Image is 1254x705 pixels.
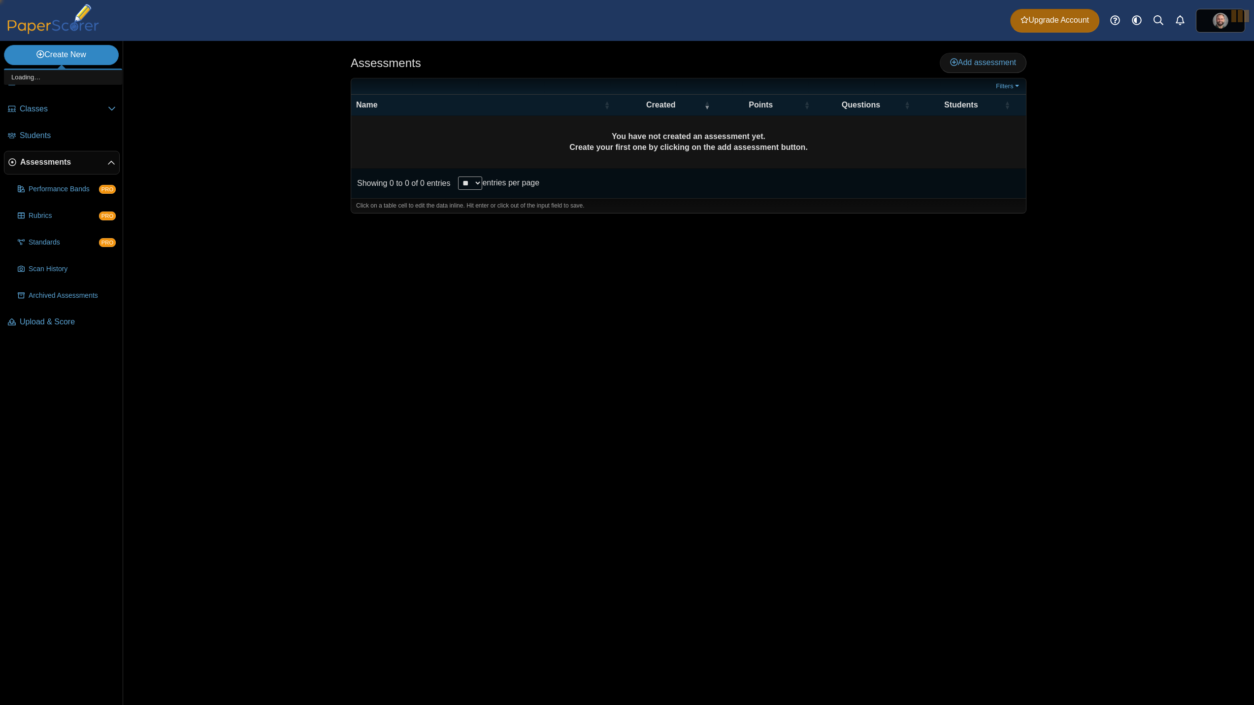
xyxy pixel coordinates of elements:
[356,101,378,109] span: Name
[99,185,116,194] span: PRO
[14,204,120,228] a: Rubrics PRO
[4,151,120,175] a: Assessments
[29,184,99,194] span: Performance Bands
[4,124,120,148] a: Students
[20,317,116,327] span: Upload & Score
[20,104,108,114] span: Classes
[14,284,120,308] a: Archived Assessments
[351,55,421,71] h1: Assessments
[1213,13,1228,29] span: Beau Runyan
[29,211,99,221] span: Rubrics
[14,231,120,254] a: Standards PRO
[993,81,1023,91] a: Filters
[569,132,808,151] b: You have not created an assessment yet. Create your first one by clicking on the add assessment b...
[4,45,119,65] a: Create New
[749,101,773,109] span: Points
[29,264,116,274] span: Scan History
[4,70,122,85] div: Loading…
[4,4,102,34] img: PaperScorer
[29,291,116,301] span: Archived Assessments
[1169,10,1191,32] a: Alerts
[99,211,116,220] span: PRO
[351,198,1026,213] div: Click on a table cell to edit the data inline. Hit enter or click out of the input field to save.
[29,238,99,247] span: Standards
[944,101,978,109] span: Students
[1213,13,1228,29] img: ps.tlhBEEblj2Xb82sh
[14,257,120,281] a: Scan History
[4,27,102,35] a: PaperScorer
[1004,95,1010,115] span: Students : Activate to sort
[4,311,120,334] a: Upload & Score
[804,95,810,115] span: Points : Activate to sort
[940,53,1026,72] a: Add assessment
[604,95,610,115] span: Name : Activate to sort
[950,58,1016,67] span: Add assessment
[842,101,880,109] span: Questions
[704,95,710,115] span: Created : Activate to remove sorting
[20,157,107,168] span: Assessments
[351,169,450,198] div: Showing 0 to 0 of 0 entries
[646,101,676,109] span: Created
[904,95,910,115] span: Questions : Activate to sort
[4,98,120,121] a: Classes
[99,238,116,247] span: PRO
[1010,9,1099,33] a: Upgrade Account
[1196,9,1245,33] a: ps.tlhBEEblj2Xb82sh
[1021,15,1089,26] span: Upgrade Account
[482,178,539,187] label: entries per page
[14,177,120,201] a: Performance Bands PRO
[20,130,116,141] span: Students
